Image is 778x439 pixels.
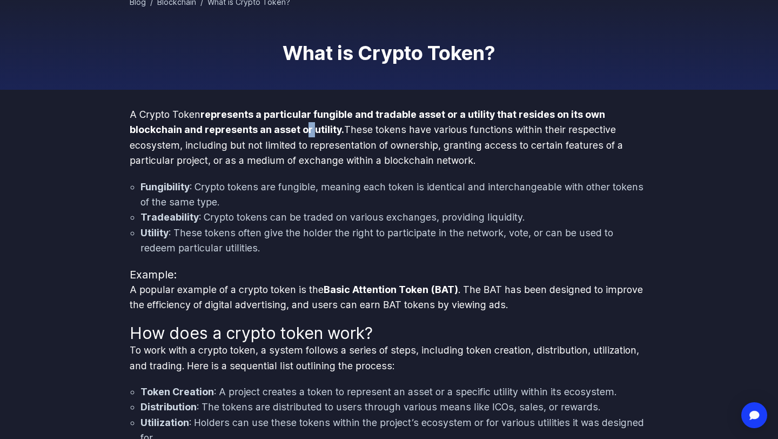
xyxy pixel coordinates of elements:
[130,323,648,343] h2: How does a crypto token work?
[130,343,648,374] p: To work with a crypto token, a system follows a series of steps, including token creation, distri...
[140,225,648,256] li: : These tokens often give the holder the right to participate in the network, vote, or can be use...
[140,211,199,223] strong: Tradeability
[140,401,197,413] strong: Distribution
[140,400,648,415] li: : The tokens are distributed to users through various means like ICOs, sales, or rewards.
[130,267,648,282] h4: Example:
[741,402,767,428] div: Open Intercom Messenger
[140,179,648,210] li: : Crypto tokens are fungible, meaning each token is identical and interchangeable with other toke...
[140,181,190,192] strong: Fungibility
[140,210,648,225] li: : Crypto tokens can be traded on various exchanges, providing liquidity.
[130,282,648,313] p: A popular example of a crypto token is the . The BAT has been designed to improve the efficiency ...
[140,417,189,428] strong: Utilization
[324,284,458,295] strong: Basic Attention Token (BAT)
[140,384,648,400] li: : A project creates a token to represent an asset or a specific utility within its ecosystem.
[140,227,169,238] strong: Utility
[130,107,648,169] p: A Crypto Token These tokens have various functions within their respective ecosystem, including b...
[130,109,605,135] strong: represents a particular fungible and tradable asset or a utility that resides on its own blockcha...
[130,42,648,64] h1: What is Crypto Token?
[140,386,214,397] strong: Token Creation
